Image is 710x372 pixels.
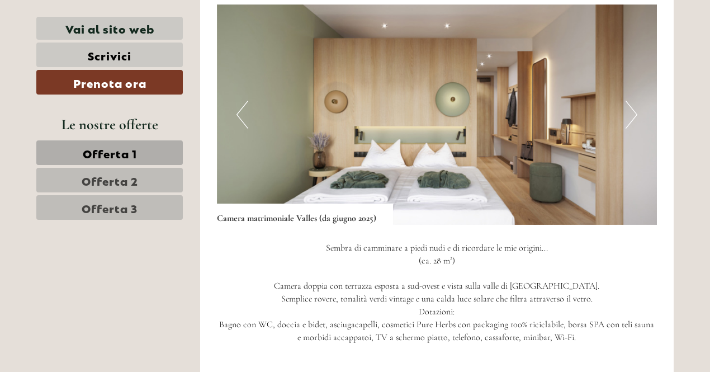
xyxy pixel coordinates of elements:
[36,70,183,95] a: Prenota ora
[17,54,149,62] small: 09:20
[82,172,138,188] span: Offerta 2
[36,114,183,135] div: Le nostre offerte
[217,204,393,225] div: Camera matrimoniale Valles (da giugno 2025)
[17,32,149,41] div: [GEOGRAPHIC_DATA]
[626,101,637,129] button: Next
[8,30,155,64] div: Buon giorno, come possiamo aiutarla?
[236,101,248,129] button: Previous
[375,290,441,314] button: Invia
[217,242,657,344] p: Sembra di camminare a piedi nudi e di ricordare le mie origini... (ca. 28 m²) Camera doppia con t...
[217,4,657,225] img: image
[83,145,137,161] span: Offerta 1
[36,17,183,40] a: Vai al sito web
[36,43,183,67] a: Scrivici
[198,8,243,27] div: lunedì
[82,200,138,215] span: Offerta 3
